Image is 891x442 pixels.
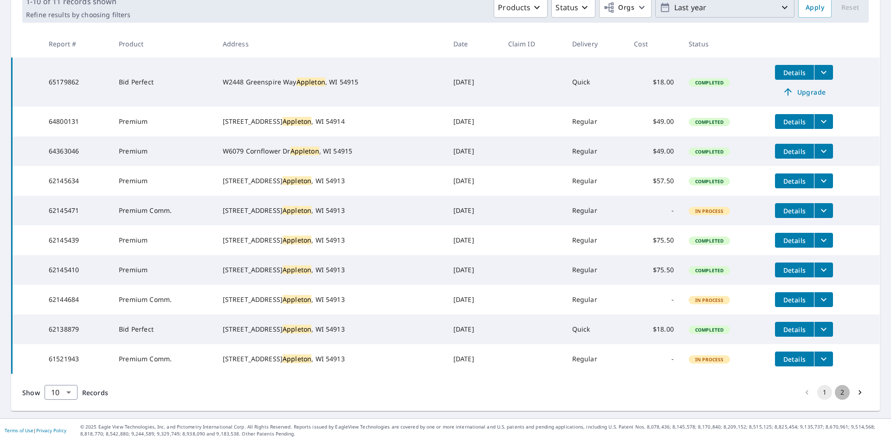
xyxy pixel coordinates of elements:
p: | [5,428,66,433]
div: Show 10 records [45,385,77,400]
td: [DATE] [446,255,501,285]
div: [STREET_ADDRESS] , WI 54913 [223,325,439,334]
div: 10 [45,379,77,405]
td: Regular [565,166,627,196]
td: [DATE] [446,314,501,344]
div: [STREET_ADDRESS] , WI 54913 [223,176,439,186]
button: filesDropdownBtn-62145439 [814,233,833,248]
td: 61521943 [41,344,111,374]
td: Premium Comm. [111,196,215,225]
mark: Appleton [297,77,325,86]
td: [DATE] [446,136,501,166]
span: Completed [690,178,729,185]
p: Products [498,2,530,13]
td: 62145471 [41,196,111,225]
mark: Appleton [283,176,311,185]
span: Upgrade [781,86,827,97]
td: Regular [565,107,627,136]
span: Details [781,68,808,77]
span: Completed [690,237,729,244]
td: $57.50 [626,166,681,196]
span: Completed [690,148,729,155]
th: Report # [41,30,111,58]
td: $49.00 [626,136,681,166]
td: $75.50 [626,225,681,255]
span: Show [22,388,40,397]
span: Details [781,295,808,304]
button: page 1 [817,385,832,400]
td: [DATE] [446,225,501,255]
td: $75.50 [626,255,681,285]
button: detailsBtn-61521943 [775,352,814,366]
button: detailsBtn-62138879 [775,322,814,337]
td: Regular [565,285,627,314]
td: [DATE] [446,58,501,107]
td: [DATE] [446,107,501,136]
span: Details [781,177,808,186]
mark: Appleton [283,206,311,215]
mark: Appleton [283,295,311,304]
span: In Process [690,356,730,363]
mark: Appleton [283,236,311,244]
mark: Appleton [283,117,311,126]
span: Details [781,236,808,245]
td: $18.00 [626,314,681,344]
button: filesDropdownBtn-64363046 [814,144,833,159]
button: detailsBtn-62145634 [775,173,814,188]
td: Regular [565,196,627,225]
td: - [626,285,681,314]
span: Details [781,355,808,364]
span: Completed [690,327,729,333]
td: 62145634 [41,166,111,196]
span: Records [82,388,108,397]
td: $18.00 [626,58,681,107]
button: detailsBtn-62145439 [775,233,814,248]
button: filesDropdownBtn-62144684 [814,292,833,307]
div: [STREET_ADDRESS] , WI 54913 [223,206,439,215]
button: filesDropdownBtn-62145471 [814,203,833,218]
td: Bid Perfect [111,314,215,344]
td: [DATE] [446,285,501,314]
td: Regular [565,136,627,166]
div: W6079 Cornflower Dr , WI 54915 [223,147,439,156]
td: Premium [111,136,215,166]
td: Premium [111,255,215,285]
th: Cost [626,30,681,58]
a: Upgrade [775,84,833,99]
td: - [626,344,681,374]
td: [DATE] [446,166,501,196]
button: filesDropdownBtn-64800131 [814,114,833,129]
span: Apply [806,2,824,13]
td: - [626,196,681,225]
th: Date [446,30,501,58]
button: filesDropdownBtn-65179862 [814,65,833,80]
th: Address [215,30,446,58]
p: Status [555,2,578,13]
mark: Appleton [283,265,311,274]
td: Bid Perfect [111,58,215,107]
th: Product [111,30,215,58]
td: Premium [111,107,215,136]
div: W2448 Greenspire Way , WI 54915 [223,77,439,87]
button: Go to next page [852,385,867,400]
td: 62138879 [41,314,111,344]
p: Refine results by choosing filters [26,11,130,19]
td: Regular [565,255,627,285]
div: [STREET_ADDRESS] , WI 54913 [223,295,439,304]
button: detailsBtn-62145410 [775,263,814,277]
span: Details [781,147,808,156]
button: filesDropdownBtn-62145634 [814,173,833,188]
button: detailsBtn-65179862 [775,65,814,80]
mark: Appleton [291,147,319,155]
td: [DATE] [446,344,501,374]
button: detailsBtn-62145471 [775,203,814,218]
div: [STREET_ADDRESS] , WI 54913 [223,265,439,275]
button: Go to page 2 [835,385,850,400]
th: Claim ID [501,30,565,58]
button: detailsBtn-64363046 [775,144,814,159]
mark: Appleton [283,354,311,363]
span: Completed [690,119,729,125]
a: Terms of Use [5,427,33,434]
td: Regular [565,225,627,255]
button: detailsBtn-64800131 [775,114,814,129]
